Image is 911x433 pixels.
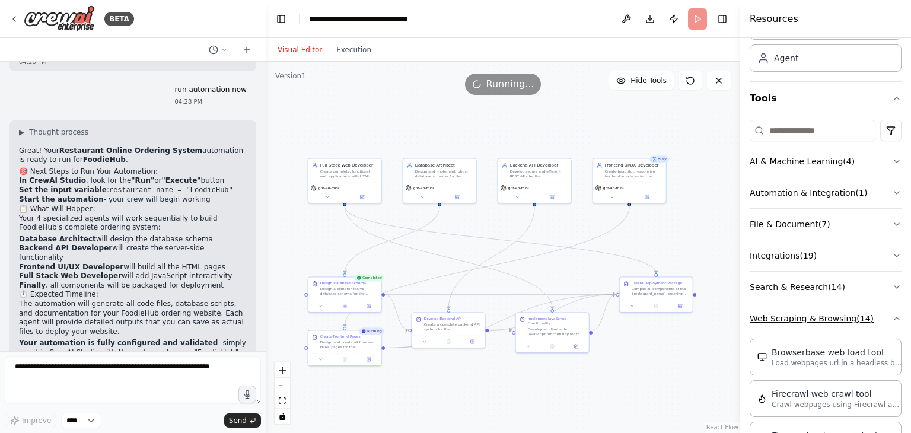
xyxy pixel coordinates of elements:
[131,176,154,184] strong: "Run"
[19,281,46,289] strong: Finally
[320,169,378,179] div: Create complete, functional web applications with HTML, CSS, JavaScript, and backend integration....
[109,186,233,195] code: restaurant_name = "FoodieHub"
[385,291,408,333] g: Edge from cac6286f-6f1c-4aeb-b7ed-46b70d9af5f5 to 451dff45-5000-4d74-a456-d1e20f02f0aa
[19,263,247,272] li: will build all the HTML pages
[332,356,357,363] button: No output available
[19,58,247,66] div: 04:28 PM
[358,356,378,363] button: Open in side panel
[445,206,537,309] g: Edge from 2d706fa6-65ed-4eb9-a339-3af0dbf9ae7a to 451dff45-5000-4d74-a456-d1e20f02f0aa
[757,352,767,362] img: BrowserbaseLoadTool
[59,147,202,155] strong: Restaurant Online Ordering System
[528,316,585,326] div: Implement JavaScript Functionality
[354,274,384,281] div: Completed
[19,205,247,214] h2: 📋 What Will Happen:
[104,12,134,26] div: BETA
[593,291,616,333] g: Edge from 881619cf-7a7e-400a-8818-418fba4b3861 to 4cfedda6-5525-4b3f-8691-f0069233ca4c
[436,338,461,345] button: No output available
[19,128,88,137] button: ▶Thought process
[630,76,667,85] span: Hide Tools
[619,276,693,313] div: Create Deployment PackageCompile all components of the {restaurant_name} ordering website into a ...
[750,12,798,26] h4: Resources
[5,413,56,428] button: Improve
[204,43,232,57] button: Switch to previous chat
[540,343,565,350] button: No output available
[757,394,767,403] img: FirecrawlCrawlWebsiteTool
[19,244,112,252] strong: Backend API Developer
[83,155,126,164] strong: FoodieHub
[19,300,247,336] p: The automation will generate all code files, database scripts, and documentation for your FoodieH...
[528,327,585,336] div: Develop all client-side JavaScript functionality for the {restaurant_name} ordering website. Impl...
[320,281,366,285] div: Design Database Schema
[19,339,218,347] strong: Your automation is fully configured and validated
[412,312,486,348] div: Develop Backend APICreate a complete backend API system for the {restaurant_name} ordering platfo...
[644,303,668,310] button: No output available
[22,416,51,425] span: Improve
[498,158,572,203] div: Backend API DeveloperDevelop secure and efficient REST APIs for the {restaurant_name} ordering sy...
[318,186,339,190] span: gpt-4o-mini
[609,71,674,90] button: Hide Tools
[424,316,462,321] div: Develop Backend API
[19,128,24,137] span: ▶
[342,206,659,273] g: Edge from 811a6cf0-c3aa-40f5-be44-8d4bfe7d2dbb to 4cfedda6-5525-4b3f-8691-f0069233ca4c
[750,8,902,81] div: Crew
[750,272,902,303] button: Search & Research(14)
[510,169,568,179] div: Develop secure and efficient REST APIs for the {restaurant_name} ordering system. Implement authe...
[320,340,378,349] div: Design and create all frontend HTML pages for the {restaurant_name} ordering website including: l...
[358,303,378,310] button: Open in side panel
[29,128,88,137] span: Thought process
[750,303,902,334] button: Web Scraping & Browsing(14)
[19,186,247,196] li: :
[510,162,568,168] div: Backend API Developer
[605,169,662,179] div: Create beautiful, responsive frontend interfaces for the {restaurant_name} ordering website. Desi...
[649,155,669,163] div: Busy
[515,312,590,353] div: Implement JavaScript FunctionalityDevelop all client-side JavaScript functionality for the {resta...
[486,77,534,91] span: Running...
[19,186,107,194] strong: Set the input variable
[320,162,378,168] div: Full Stack Web Developer
[750,146,902,177] button: AI & Machine Learning(4)
[275,362,290,378] button: zoom in
[19,235,247,244] li: will design the database schema
[415,169,473,179] div: Design and implement robust database schemas for the {restaurant_name} ordering system. Create op...
[342,206,555,309] g: Edge from 811a6cf0-c3aa-40f5-be44-8d4bfe7d2dbb to 881619cf-7a7e-400a-8818-418fba4b3861
[772,346,902,358] div: Browserbase web load tool
[345,193,379,200] button: Open in side panel
[415,162,473,168] div: Database Architect
[275,71,306,81] div: Version 1
[224,413,261,428] button: Send
[174,85,247,95] p: run automation now
[630,193,664,200] button: Open in side panel
[275,409,290,424] button: toggle interactivity
[19,176,247,186] li: , look for the or button
[714,11,731,27] button: Hide right sidebar
[19,244,247,262] li: will create the server-side functionality
[270,43,329,57] button: Visual Editor
[605,162,662,168] div: Frontend UI/UX Developer
[385,291,616,297] g: Edge from cac6286f-6f1c-4aeb-b7ed-46b70d9af5f5 to 4cfedda6-5525-4b3f-8691-f0069233ca4c
[308,158,382,203] div: Full Stack Web DeveloperCreate complete, functional web applications with HTML, CSS, JavaScript, ...
[229,416,247,425] span: Send
[19,176,86,184] strong: In CrewAI Studio
[308,276,382,313] div: CompletedDesign Database SchemaDesign a comprehensive database schema for the {restaurant_name} o...
[359,327,384,335] div: Running
[273,11,289,27] button: Hide left sidebar
[19,272,247,281] li: will add JavaScript interactivity
[772,358,902,368] p: Load webpages url in a headless browser using Browserbase and return the contents
[19,235,96,243] strong: Database Architect
[413,186,434,190] span: gpt-4o-mini
[275,393,290,409] button: fit view
[19,339,247,385] p: - simply run it in CrewAI Studio with the restaurant name "FoodieHub" and you'll get a complete, ...
[750,240,902,271] button: Integrations(19)
[342,206,442,273] g: Edge from d6f3e610-18aa-41d6-8263-d055c874e71d to cac6286f-6f1c-4aeb-b7ed-46b70d9af5f5
[332,303,357,310] button: View output
[440,193,474,200] button: Open in side panel
[632,286,689,296] div: Compile all components of the {restaurant_name} ordering website into a complete deployment packa...
[535,193,569,200] button: Open in side panel
[320,286,378,296] div: Design a comprehensive database schema for the {restaurant_name} online ordering system. Include ...
[19,195,247,205] li: - your crew will begin working
[19,263,123,271] strong: Frontend UI/UX Developer
[424,322,482,332] div: Create a complete backend API system for the {restaurant_name} ordering platform using Node.js/Ex...
[385,291,616,351] g: Edge from da4a79aa-4c39-4587-9202-a7840e1e7a1e to 4cfedda6-5525-4b3f-8691-f0069233ca4c
[24,5,95,32] img: Logo
[19,272,122,280] strong: Full Stack Web Developer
